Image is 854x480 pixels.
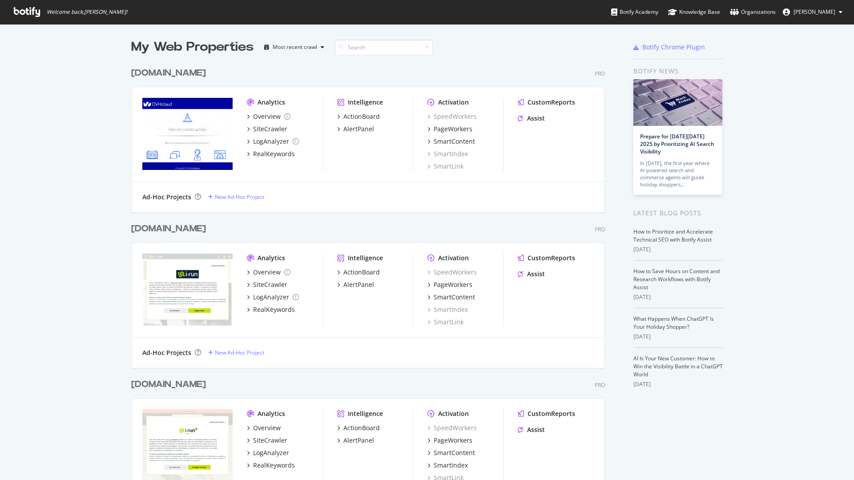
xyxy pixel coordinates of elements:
[337,125,374,133] a: AlertPanel
[633,315,714,331] a: What Happens When ChatGPT Is Your Holiday Shopper?
[518,254,575,262] a: CustomReports
[47,8,127,16] span: Welcome back, [PERSON_NAME] !
[640,160,716,188] div: In [DATE], the first year where AI-powered search and commerce agents will guide holiday shoppers…
[518,114,545,123] a: Assist
[518,98,575,107] a: CustomReports
[142,193,191,202] div: Ad-Hoc Projects
[427,137,475,146] a: SmartContent
[527,114,545,123] div: Assist
[427,112,477,121] a: SpeedWorkers
[258,98,285,107] div: Analytics
[253,436,287,445] div: SiteCrawler
[668,8,720,16] div: Knowledge Base
[247,448,289,457] a: LogAnalyzer
[343,125,374,133] div: AlertPanel
[595,381,605,389] div: Pro
[337,112,380,121] a: ActionBoard
[633,380,723,388] div: [DATE]
[343,112,380,121] div: ActionBoard
[427,268,477,277] div: SpeedWorkers
[434,137,475,146] div: SmartContent
[518,270,545,278] a: Assist
[633,333,723,341] div: [DATE]
[258,254,285,262] div: Analytics
[247,149,295,158] a: RealKeywords
[253,448,289,457] div: LogAnalyzer
[633,267,720,291] a: How to Save Hours on Content and Research Workflows with Botify Assist
[633,79,722,126] img: Prepare for Black Friday 2025 by Prioritizing AI Search Visibility
[208,349,264,356] a: New Ad-Hoc Project
[247,137,299,146] a: LogAnalyzer
[261,40,328,54] button: Most recent crawl
[633,246,723,254] div: [DATE]
[633,43,705,52] a: Botify Chrome Plugin
[343,268,380,277] div: ActionBoard
[215,349,264,356] div: New Ad-Hoc Project
[142,348,191,357] div: Ad-Hoc Projects
[730,8,776,16] div: Organizations
[528,254,575,262] div: CustomReports
[253,461,295,470] div: RealKeywords
[427,162,463,171] a: SmartLink
[253,112,281,121] div: Overview
[131,222,206,235] div: [DOMAIN_NAME]
[642,43,705,52] div: Botify Chrome Plugin
[438,98,469,107] div: Activation
[247,305,295,314] a: RealKeywords
[527,425,545,434] div: Assist
[337,436,374,445] a: AlertPanel
[434,436,472,445] div: PageWorkers
[348,98,383,107] div: Intelligence
[595,226,605,233] div: Pro
[142,98,233,170] img: i-run.at
[253,424,281,432] div: Overview
[776,5,850,19] button: [PERSON_NAME]
[247,112,290,121] a: Overview
[348,409,383,418] div: Intelligence
[438,254,469,262] div: Activation
[131,67,209,80] a: [DOMAIN_NAME]
[335,40,433,55] input: Search
[794,8,835,16] span: joanna duchesne
[131,222,209,235] a: [DOMAIN_NAME]
[253,149,295,158] div: RealKeywords
[633,66,723,76] div: Botify news
[427,293,475,302] a: SmartContent
[427,280,472,289] a: PageWorkers
[633,355,723,378] a: AI Is Your New Customer: How to Win the Visibility Battle in a ChatGPT World
[131,38,254,56] div: My Web Properties
[208,193,264,201] a: New Ad-Hoc Project
[611,8,658,16] div: Botify Academy
[131,67,206,80] div: [DOMAIN_NAME]
[142,254,233,326] img: i-run.es
[595,70,605,77] div: Pro
[527,270,545,278] div: Assist
[434,125,472,133] div: PageWorkers
[427,305,468,314] a: SmartIndex
[247,268,290,277] a: Overview
[427,436,472,445] a: PageWorkers
[633,228,713,243] a: How to Prioritize and Accelerate Technical SEO with Botify Assist
[427,448,475,457] a: SmartContent
[253,125,287,133] div: SiteCrawler
[273,44,317,50] div: Most recent crawl
[434,461,468,470] div: SmartIndex
[633,293,723,301] div: [DATE]
[434,448,475,457] div: SmartContent
[131,378,209,391] a: [DOMAIN_NAME]
[518,425,545,434] a: Assist
[343,280,374,289] div: AlertPanel
[640,133,714,155] a: Prepare for [DATE][DATE] 2025 by Prioritizing AI Search Visibility
[427,149,468,158] a: SmartIndex
[427,424,477,432] div: SpeedWorkers
[427,318,463,327] a: SmartLink
[438,409,469,418] div: Activation
[247,436,287,445] a: SiteCrawler
[343,424,380,432] div: ActionBoard
[343,436,374,445] div: AlertPanel
[348,254,383,262] div: Intelligence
